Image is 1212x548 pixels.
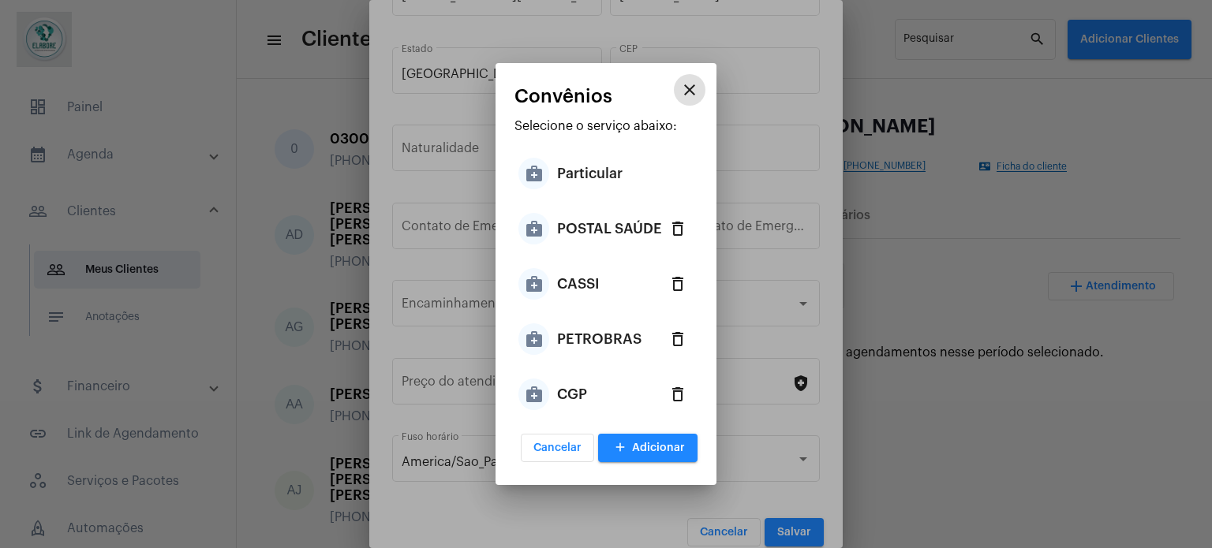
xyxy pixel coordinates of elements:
div: POSTAL SAÚDE [557,205,662,252]
button: Cancelar [521,434,594,462]
button: Adicionar [598,434,698,462]
mat-icon: delete_outlined [668,274,687,293]
mat-icon: medical_services [518,378,549,410]
mat-icon: medical_services [518,323,549,355]
mat-icon: medical_services [518,213,549,244]
span: Convênios [514,86,612,106]
mat-icon: medical_services [518,158,549,189]
mat-icon: delete_outlined [668,219,687,238]
span: Adicionar [611,442,685,453]
span: Cancelar [533,442,582,453]
mat-icon: add [611,438,630,459]
mat-icon: medical_services [518,268,549,300]
mat-icon: delete_outlined [668,330,687,349]
div: Particular [557,150,623,197]
mat-icon: close [680,80,699,99]
mat-icon: delete_outlined [668,385,687,404]
div: PETROBRAS [557,315,642,363]
div: CGP [557,371,587,418]
div: CASSI [557,260,600,308]
p: Selecione o serviço abaixo: [514,119,698,133]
